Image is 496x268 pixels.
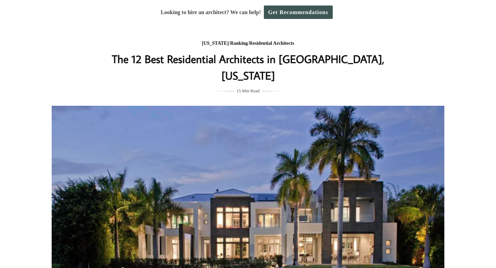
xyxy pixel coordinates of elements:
[264,6,333,19] a: Get Recommendations
[230,41,248,46] a: Ranking
[237,87,260,95] span: 15 Min Read
[111,51,385,84] h1: The 12 Best Residential Architects in [GEOGRAPHIC_DATA], [US_STATE]
[249,41,294,46] a: Residential Architects
[111,39,385,48] div: / /
[202,41,229,46] a: [US_STATE]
